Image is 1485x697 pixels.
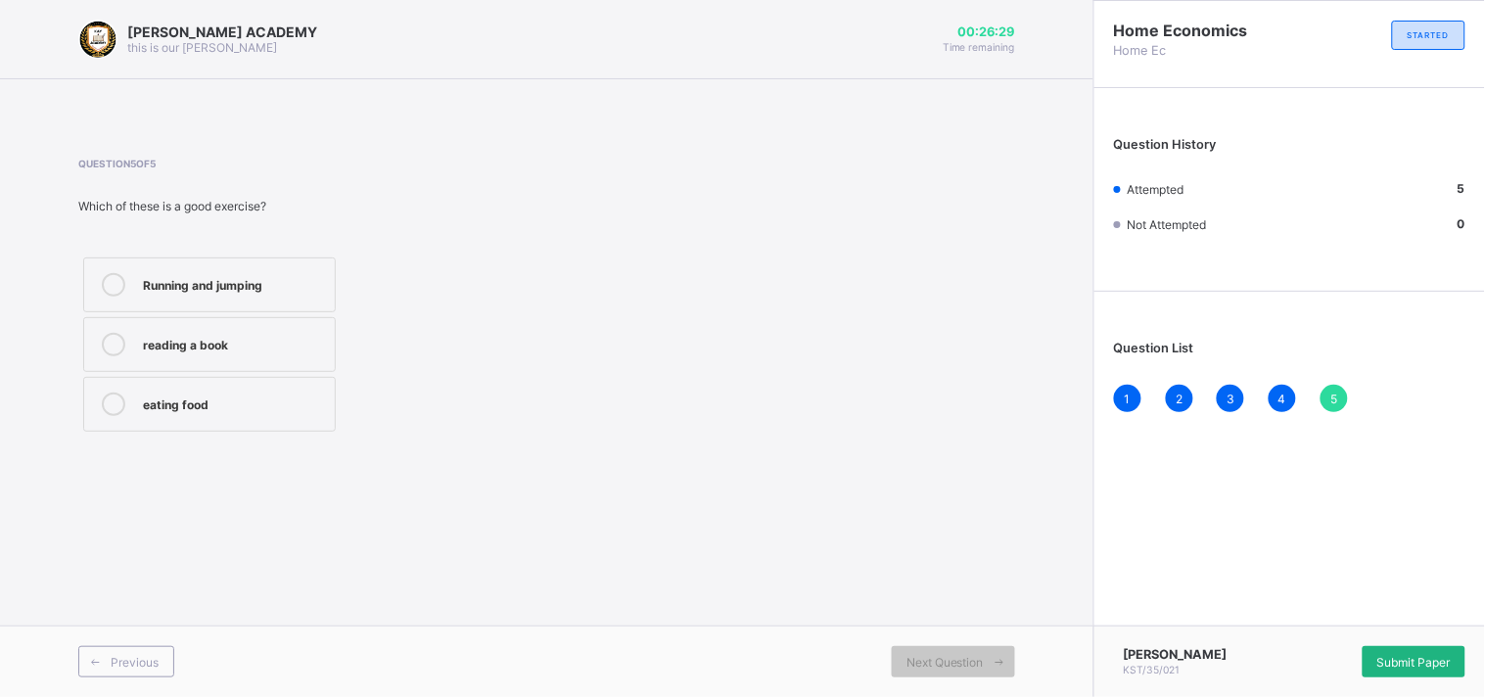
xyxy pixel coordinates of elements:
[1458,181,1465,196] b: 5
[1127,182,1183,197] span: Attempted
[1377,655,1451,670] span: Submit Paper
[111,655,159,670] span: Previous
[1124,664,1181,675] span: KST/35/021
[1127,217,1206,232] span: Not Attempted
[1125,392,1131,406] span: 1
[1124,647,1228,662] span: [PERSON_NAME]
[127,40,277,55] span: this is our [PERSON_NAME]
[1114,43,1290,58] span: Home Ec
[1330,392,1337,406] span: 5
[143,333,325,352] div: reading a book
[1458,216,1465,231] b: 0
[143,393,325,412] div: eating food
[78,158,516,169] span: Question 5 of 5
[78,199,516,213] div: Which of these is a good exercise?
[1114,341,1194,355] span: Question List
[1114,21,1290,40] span: Home Economics
[1114,137,1217,152] span: Question History
[1227,392,1234,406] span: 3
[1176,392,1183,406] span: 2
[943,41,1015,53] span: Time remaining
[143,273,325,293] div: Running and jumping
[1408,30,1450,40] span: STARTED
[127,23,317,40] span: [PERSON_NAME] ACADEMY
[943,24,1015,39] span: 00:26:29
[1278,392,1286,406] span: 4
[906,655,984,670] span: Next Question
